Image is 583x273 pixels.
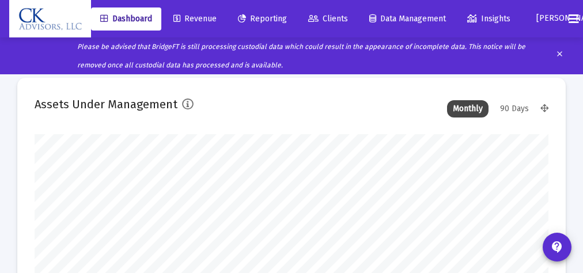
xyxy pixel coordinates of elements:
span: Reporting [238,14,287,24]
span: Data Management [369,14,446,24]
a: Insights [458,7,520,31]
a: Clients [299,7,357,31]
a: Data Management [360,7,455,31]
span: Insights [467,14,510,24]
div: Monthly [447,100,489,117]
button: [PERSON_NAME] [523,7,559,30]
mat-icon: clear [555,47,564,65]
mat-icon: contact_support [550,240,564,254]
span: Dashboard [100,14,152,24]
img: Dashboard [18,7,82,31]
a: Revenue [164,7,226,31]
a: Dashboard [91,7,161,31]
i: Please be advised that BridgeFT is still processing custodial data which could result in the appe... [77,43,525,69]
a: Reporting [229,7,296,31]
span: Clients [308,14,348,24]
h2: Assets Under Management [35,95,177,113]
span: Revenue [173,14,217,24]
div: 90 Days [494,100,535,117]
